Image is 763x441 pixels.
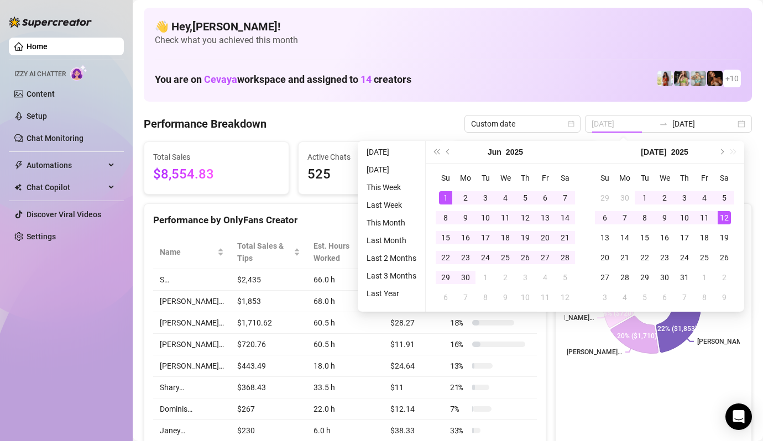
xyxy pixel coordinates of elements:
[675,287,694,307] td: 2025-08-07
[598,291,612,304] div: 3
[436,208,456,228] td: 2025-06-08
[160,246,215,258] span: Name
[658,291,671,304] div: 6
[456,267,475,287] td: 2025-06-30
[27,134,83,143] a: Chat Monitoring
[615,228,635,248] td: 2025-07-14
[475,287,495,307] td: 2025-07-08
[153,151,280,163] span: Total Sales
[499,191,512,204] div: 4
[694,287,714,307] td: 2025-08-08
[655,287,675,307] td: 2025-08-06
[307,355,384,377] td: 18.0 h
[598,271,612,284] div: 27
[638,291,651,304] div: 5
[362,181,421,194] li: This Week
[519,231,532,244] div: 19
[535,168,555,188] th: Fr
[718,251,731,264] div: 26
[691,71,706,86] img: Olivia
[635,248,655,267] td: 2025-07-22
[515,248,535,267] td: 2025-06-26
[362,163,421,176] li: [DATE]
[671,141,688,163] button: Choose a year
[615,287,635,307] td: 2025-08-04
[495,208,515,228] td: 2025-06-11
[655,168,675,188] th: We
[598,191,612,204] div: 29
[362,251,421,265] li: Last 2 Months
[714,228,734,248] td: 2025-07-19
[231,398,307,420] td: $267
[495,168,515,188] th: We
[307,291,384,312] td: 68.0 h
[231,269,307,291] td: $2,435
[499,271,512,284] div: 2
[595,188,615,208] td: 2025-06-29
[598,251,612,264] div: 20
[204,73,237,85] span: Cevaya
[672,118,735,130] input: End date
[568,120,574,127] span: calendar
[27,232,56,241] a: Settings
[231,235,307,269] th: Total Sales & Tips
[360,73,372,85] span: 14
[153,312,231,334] td: [PERSON_NAME]…
[495,287,515,307] td: 2025-07-09
[439,211,452,224] div: 8
[459,231,472,244] div: 16
[725,72,739,85] span: + 10
[442,141,454,163] button: Previous month (PageUp)
[694,248,714,267] td: 2025-07-25
[155,73,411,86] h1: You are on workspace and assigned to creators
[144,116,266,132] h4: Performance Breakdown
[659,119,668,128] span: swap-right
[678,271,691,284] div: 31
[307,398,384,420] td: 22.0 h
[618,291,631,304] div: 4
[595,168,615,188] th: Su
[362,216,421,229] li: This Month
[14,69,66,80] span: Izzy AI Chatter
[655,228,675,248] td: 2025-07-16
[698,211,711,224] div: 11
[475,228,495,248] td: 2025-06-17
[638,191,651,204] div: 1
[714,267,734,287] td: 2025-08-02
[231,334,307,355] td: $720.76
[237,240,291,264] span: Total Sales & Tips
[555,267,575,287] td: 2025-07-05
[714,248,734,267] td: 2025-07-26
[231,291,307,312] td: $1,853
[499,251,512,264] div: 25
[635,287,655,307] td: 2025-08-05
[635,168,655,188] th: Tu
[558,211,572,224] div: 14
[27,179,105,196] span: Chat Copilot
[592,118,655,130] input: Start date
[714,168,734,188] th: Sa
[635,228,655,248] td: 2025-07-15
[675,248,694,267] td: 2025-07-24
[307,377,384,398] td: 33.5 h
[479,191,492,204] div: 3
[9,17,92,28] img: logo-BBDzfeDw.svg
[153,377,231,398] td: Shary…
[555,168,575,188] th: Sa
[555,188,575,208] td: 2025-06-07
[595,228,615,248] td: 2025-07-13
[436,168,456,188] th: Su
[456,168,475,188] th: Mo
[694,168,714,188] th: Fr
[694,228,714,248] td: 2025-07-18
[698,191,711,204] div: 4
[718,231,731,244] div: 19
[384,355,443,377] td: $24.64
[456,188,475,208] td: 2025-06-02
[459,251,472,264] div: 23
[539,211,552,224] div: 13
[655,267,675,287] td: 2025-07-30
[678,231,691,244] div: 17
[598,211,612,224] div: 6
[595,287,615,307] td: 2025-08-03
